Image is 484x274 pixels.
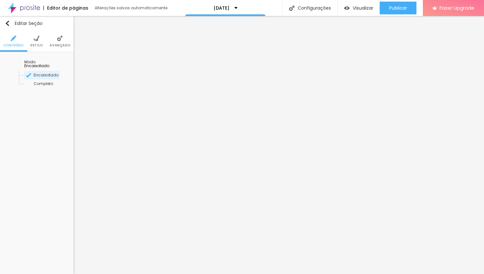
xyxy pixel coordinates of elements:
img: Icone [34,35,39,41]
p: [DATE] [214,6,230,10]
img: Icone [57,35,63,41]
div: Editar Seção [5,21,43,26]
span: Encaixotado [24,63,49,68]
span: Completo [34,81,53,86]
div: Editor de páginas [43,6,88,10]
span: Fazer Upgrade [440,5,474,11]
span: Conteúdo [4,44,24,47]
img: view-1.svg [344,5,350,11]
span: Publicar [389,5,407,11]
div: Modo [24,60,49,64]
button: Visualizar [338,2,380,14]
span: Visualizar [353,5,373,11]
span: Estilo [30,44,43,47]
img: Icone [5,21,10,26]
button: Publicar [380,2,416,14]
iframe: Editor [74,16,484,274]
span: Encaixotado [34,72,59,78]
img: Icone [289,5,294,11]
img: Icone [11,35,16,41]
div: Alterações salvas automaticamente [95,6,168,10]
img: Icone [26,73,31,78]
span: Avançado [50,44,70,47]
